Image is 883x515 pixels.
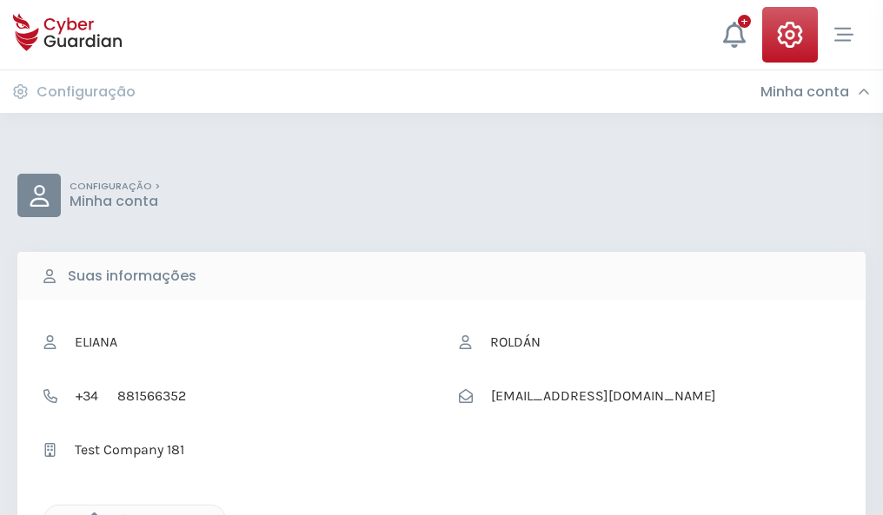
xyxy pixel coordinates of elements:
[37,83,136,101] h3: Configuração
[68,266,196,287] b: Suas informações
[70,181,160,193] p: CONFIGURAÇÃO >
[760,83,849,101] h3: Minha conta
[760,83,870,101] div: Minha conta
[70,193,160,210] p: Minha conta
[108,380,424,413] input: Telefone
[66,380,108,413] span: +34
[738,15,751,28] div: +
